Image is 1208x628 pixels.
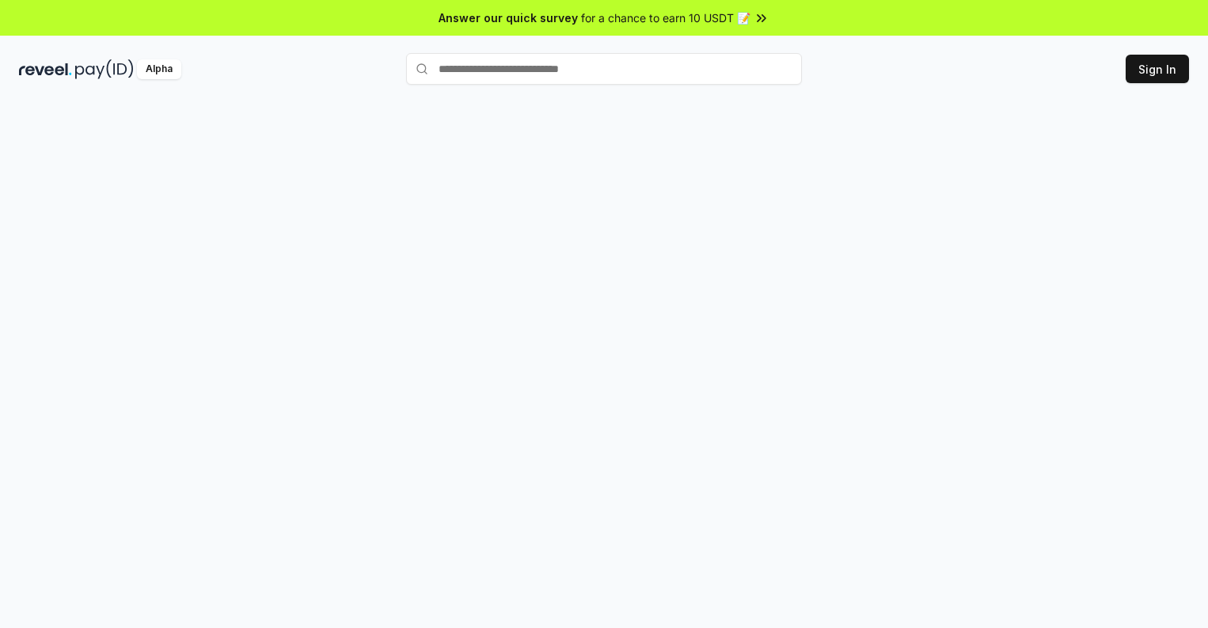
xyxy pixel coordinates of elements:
[75,59,134,79] img: pay_id
[19,59,72,79] img: reveel_dark
[581,10,750,26] span: for a chance to earn 10 USDT 📝
[439,10,578,26] span: Answer our quick survey
[137,59,181,79] div: Alpha
[1126,55,1189,83] button: Sign In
